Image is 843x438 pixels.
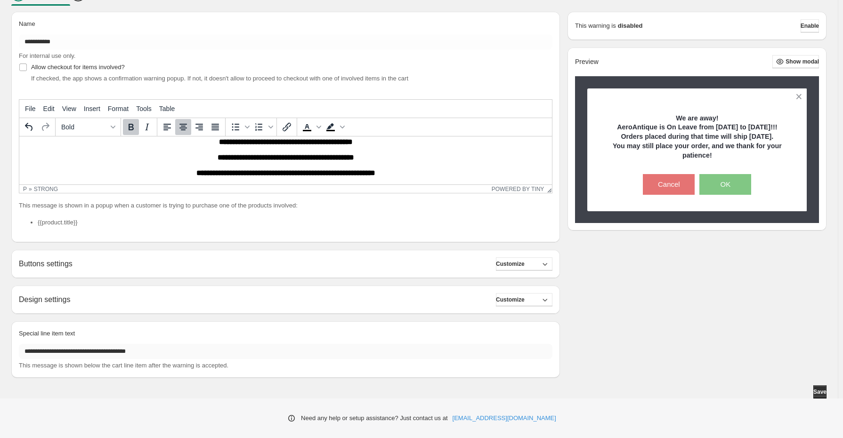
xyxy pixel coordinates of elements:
button: OK [699,174,751,195]
button: Cancel [643,174,695,195]
button: Save [813,385,827,398]
span: Save [813,388,827,396]
strong: ank for your patience! [682,142,782,159]
strong: We are away! [676,114,718,122]
span: Edit [43,105,55,112]
div: p [23,186,27,192]
button: Italic [139,119,155,135]
p: This warning is [575,21,616,31]
h2: Design settings [19,295,70,304]
div: Background color [323,119,346,135]
li: {{product.title}} [38,218,552,227]
button: Align center [175,119,191,135]
span: Allow checkout for items involved? [31,64,125,71]
button: Show modal [772,55,819,68]
div: Resize [544,185,552,193]
span: Enable [801,22,819,30]
span: Insert [84,105,100,112]
span: If checked, the app shows a confirmation warning popup. If not, it doesn't allow to proceed to ch... [31,75,408,82]
button: Bold [123,119,139,135]
div: Text color [299,119,323,135]
strong: You may still place your order, and we th [613,142,743,150]
span: Bold [61,123,107,131]
span: View [62,105,76,112]
span: This message is shown below the cart line item after the warning is accepted. [19,362,228,369]
strong: disabled [618,21,643,31]
div: Bullet list [227,119,251,135]
button: Redo [37,119,53,135]
strong: Orders placed during that time will ship [DATE]. [621,133,773,140]
span: Tools [136,105,152,112]
span: Format [108,105,129,112]
div: Numbered list [251,119,275,135]
button: Justify [207,119,223,135]
button: Align left [159,119,175,135]
button: Enable [801,19,819,32]
span: File [25,105,36,112]
h2: Preview [575,58,599,66]
button: Customize [496,293,552,306]
button: Align right [191,119,207,135]
span: Table [159,105,175,112]
p: This message is shown in a popup when a customer is trying to purchase one of the products involved: [19,201,552,210]
h2: Buttons settings [19,259,73,268]
div: strong [34,186,58,192]
span: Special line item text [19,330,75,337]
span: Show modal [786,58,819,65]
button: Formats [57,119,119,135]
div: » [29,186,32,192]
a: [EMAIL_ADDRESS][DOMAIN_NAME] [453,414,556,423]
button: Insert/edit link [279,119,295,135]
a: Powered by Tiny [492,186,544,192]
span: Name [19,20,35,27]
button: Undo [21,119,37,135]
span: Customize [496,260,525,268]
iframe: Rich Text Area [19,136,552,184]
strong: AeroAntique is On Leave from [DATE] to [DATE]!!! [617,123,777,131]
span: Customize [496,296,525,303]
button: Customize [496,257,552,271]
span: For internal use only. [19,52,75,59]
